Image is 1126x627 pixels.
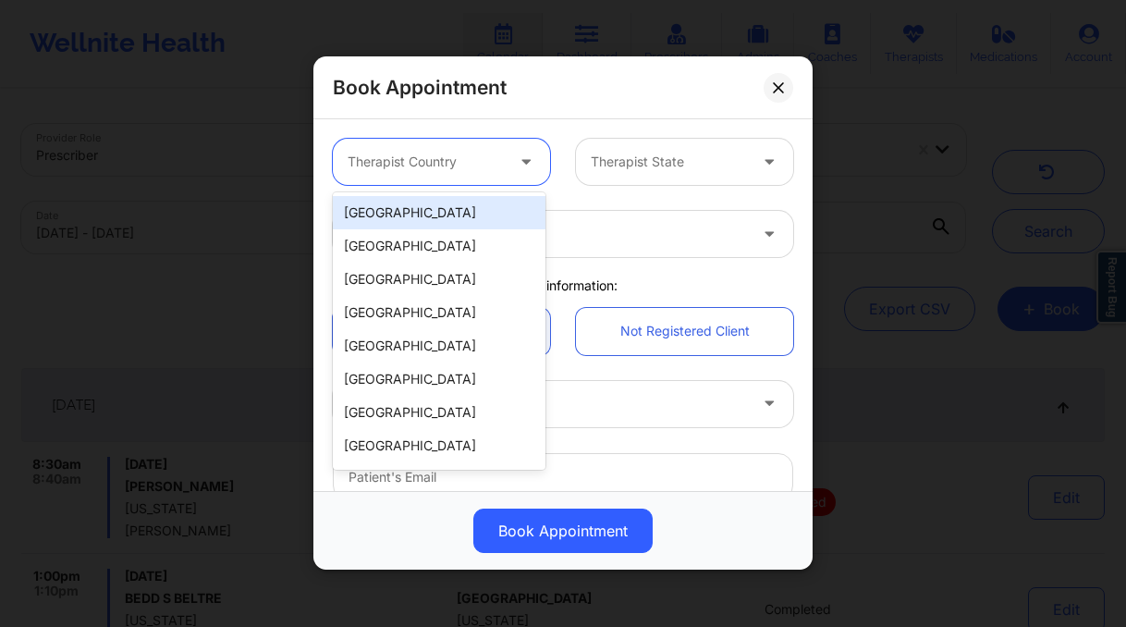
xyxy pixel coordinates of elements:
[333,453,793,500] input: Patient's Email
[333,363,545,396] div: [GEOGRAPHIC_DATA]
[473,510,653,554] button: Book Appointment
[320,277,806,295] div: Client information:
[333,196,545,229] div: [GEOGRAPHIC_DATA]
[576,308,793,355] a: Not Registered Client
[333,462,545,496] div: [GEOGRAPHIC_DATA]
[333,396,545,429] div: [GEOGRAPHIC_DATA]
[333,296,545,329] div: [GEOGRAPHIC_DATA]
[333,75,507,100] h2: Book Appointment
[333,263,545,296] div: [GEOGRAPHIC_DATA]
[333,229,545,263] div: [GEOGRAPHIC_DATA]
[333,329,545,363] div: [GEOGRAPHIC_DATA]
[333,429,545,462] div: [GEOGRAPHIC_DATA]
